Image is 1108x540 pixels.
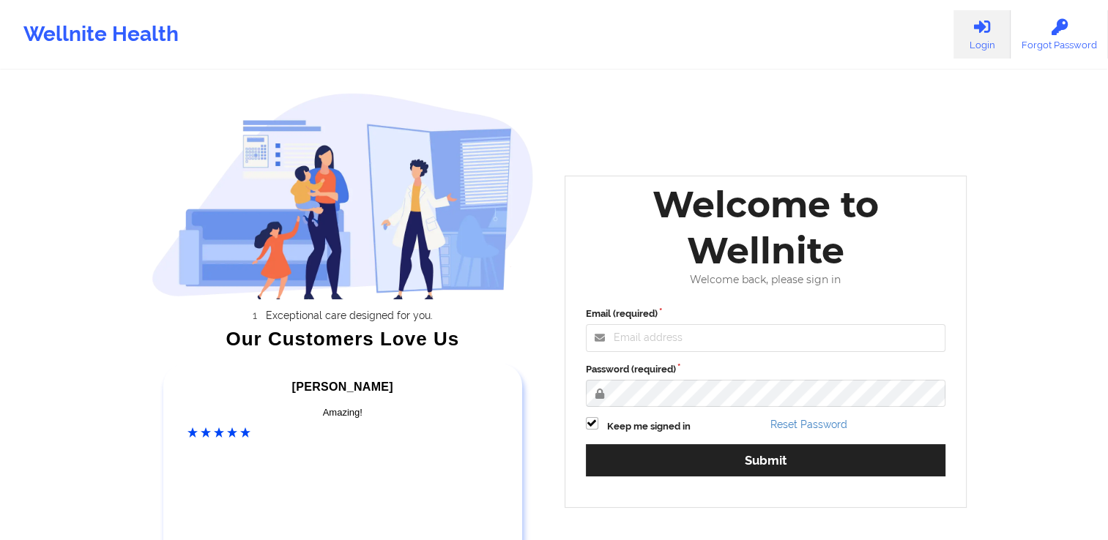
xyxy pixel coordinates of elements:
a: Login [953,10,1011,59]
li: Exceptional care designed for you. [165,310,534,321]
button: Submit [586,444,946,476]
label: Email (required) [586,307,946,321]
input: Email address [586,324,946,352]
a: Forgot Password [1011,10,1108,59]
span: [PERSON_NAME] [292,380,393,393]
div: Amazing! [187,405,498,420]
div: Our Customers Love Us [152,331,534,346]
div: Welcome back, please sign in [576,274,956,286]
img: wellnite-auth-hero_200.c722682e.png [152,92,534,299]
label: Password (required) [586,362,946,377]
div: Welcome to Wellnite [576,181,956,274]
a: Reset Password [770,419,847,430]
label: Keep me signed in [607,419,691,434]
